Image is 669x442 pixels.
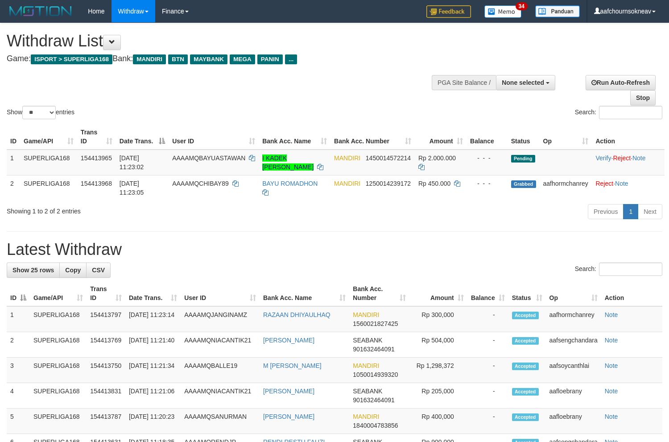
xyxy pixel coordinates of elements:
a: Note [615,180,628,187]
td: aafsengchandara [546,332,601,358]
td: Rp 300,000 [409,306,467,332]
span: Copy 1450014572214 to clipboard [366,154,411,162]
span: ISPORT > SUPERLIGA168 [31,54,112,64]
th: Op: activate to sort column ascending [540,124,592,150]
th: Game/API: activate to sort column ascending [20,124,77,150]
td: SUPERLIGA168 [20,150,77,175]
h1: Latest Withdraw [7,241,662,259]
div: - - - [470,154,504,163]
img: Button%20Memo.svg [484,5,522,18]
a: Copy [59,263,87,278]
span: Accepted [512,388,539,396]
th: Balance: activate to sort column ascending [467,281,508,306]
span: Show 25 rows [12,267,54,274]
span: MANDIRI [353,311,379,318]
a: M [PERSON_NAME] [263,362,322,369]
th: Op: activate to sort column ascending [546,281,601,306]
span: Rp 450.000 [418,180,450,187]
a: Reject [595,180,613,187]
th: Date Trans.: activate to sort column descending [116,124,169,150]
td: · [592,175,665,200]
span: PANIN [257,54,283,64]
a: Stop [630,90,656,105]
td: 1 [7,306,30,332]
th: Bank Acc. Number: activate to sort column ascending [330,124,415,150]
td: 4 [7,383,30,409]
span: 154413968 [81,180,112,187]
td: AAAAMQJANGINAMZ [181,306,260,332]
a: 1 [623,204,638,219]
td: - [467,409,508,434]
td: · · [592,150,665,175]
span: Copy 901632464091 to clipboard [353,396,394,404]
a: Note [605,388,618,395]
a: [PERSON_NAME] [263,413,314,420]
span: Accepted [512,312,539,319]
select: Showentries [22,106,56,119]
td: - [467,332,508,358]
h1: Withdraw List [7,32,437,50]
td: aafhormchanrey [540,175,592,200]
td: 154413797 [87,306,125,332]
span: Accepted [512,363,539,370]
span: AAAAMQCHIBAY89 [172,180,229,187]
a: Previous [588,204,624,219]
a: Verify [595,154,611,162]
label: Search: [575,263,662,276]
td: Rp 504,000 [409,332,467,358]
label: Show entries [7,106,74,119]
span: Rp 2.000.000 [418,154,456,162]
th: Balance [467,124,508,150]
td: 154413769 [87,332,125,358]
th: Action [601,281,662,306]
a: Reject [613,154,631,162]
td: - [467,306,508,332]
th: Bank Acc. Name: activate to sort column ascending [259,124,330,150]
a: I KADEK [PERSON_NAME] [262,154,314,171]
span: AAAAMQBAYUASTAWAN [172,154,245,162]
td: AAAAMQNIACANTIK21 [181,383,260,409]
td: SUPERLIGA168 [20,175,77,200]
span: None selected [502,79,544,86]
a: BAYU ROMADHON [262,180,318,187]
td: [DATE] 11:21:34 [125,358,181,383]
a: RAZAAN DHIYAULHAQ [263,311,330,318]
span: Copy 1250014239172 to clipboard [366,180,411,187]
td: 154413831 [87,383,125,409]
div: - - - [470,179,504,188]
span: Grabbed [511,180,536,188]
td: [DATE] 11:21:06 [125,383,181,409]
a: Note [605,311,618,318]
a: Note [605,362,618,369]
td: [DATE] 11:23:14 [125,306,181,332]
td: AAAAMQNIACANTIK21 [181,332,260,358]
input: Search: [599,263,662,276]
span: 34 [516,2,528,10]
th: Amount: activate to sort column ascending [415,124,467,150]
span: Pending [511,155,535,163]
th: ID: activate to sort column descending [7,281,30,306]
img: panduan.png [535,5,580,17]
td: Rp 1,298,372 [409,358,467,383]
span: CSV [92,267,105,274]
th: Bank Acc. Number: activate to sort column ascending [349,281,409,306]
span: SEABANK [353,337,382,344]
td: SUPERLIGA168 [30,358,87,383]
td: 154413787 [87,409,125,434]
span: [DATE] 11:23:02 [120,154,144,171]
td: aafhormchanrey [546,306,601,332]
a: Note [632,154,646,162]
span: Copy 1840004783856 to clipboard [353,422,398,429]
span: Copy 901632464091 to clipboard [353,346,394,353]
td: 2 [7,332,30,358]
th: Bank Acc. Name: activate to sort column ascending [260,281,349,306]
a: Next [638,204,662,219]
span: MANDIRI [353,413,379,420]
span: Copy 1560021827425 to clipboard [353,320,398,327]
td: Rp 400,000 [409,409,467,434]
img: Feedback.jpg [426,5,471,18]
a: [PERSON_NAME] [263,388,314,395]
td: - [467,358,508,383]
a: [PERSON_NAME] [263,337,314,344]
span: BTN [168,54,188,64]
